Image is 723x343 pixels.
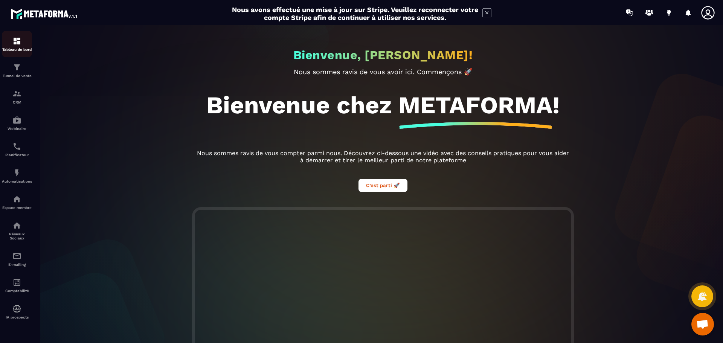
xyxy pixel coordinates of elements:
img: automations [12,168,21,177]
p: IA prospects [2,315,32,319]
h1: Bienvenue chez METAFORMA! [206,91,560,119]
img: automations [12,195,21,204]
a: Ouvrir le chat [691,313,714,335]
img: social-network [12,221,21,230]
a: C’est parti 🚀 [358,181,407,189]
img: formation [12,89,21,98]
img: logo [11,7,78,20]
p: Réseaux Sociaux [2,232,32,240]
p: Tableau de bord [2,47,32,52]
img: automations [12,116,21,125]
p: E-mailing [2,262,32,267]
a: social-networksocial-networkRéseaux Sociaux [2,215,32,246]
a: schedulerschedulerPlanificateur [2,136,32,163]
p: CRM [2,100,32,104]
img: formation [12,63,21,72]
a: formationformationTunnel de vente [2,57,32,84]
img: scheduler [12,142,21,151]
p: Automatisations [2,179,32,183]
p: Comptabilité [2,289,32,293]
img: formation [12,37,21,46]
a: formationformationTableau de bord [2,31,32,57]
img: email [12,252,21,261]
p: Webinaire [2,127,32,131]
p: Tunnel de vente [2,74,32,78]
button: C’est parti 🚀 [358,179,407,192]
a: formationformationCRM [2,84,32,110]
p: Nous sommes ravis de vous compter parmi nous. Découvrez ci-dessous une vidéo avec des conseils pr... [195,149,571,164]
p: Nous sommes ravis de vous avoir ici. Commençons 🚀 [195,68,571,76]
h2: Nous avons effectué une mise à jour sur Stripe. Veuillez reconnecter votre compte Stripe afin de ... [232,6,479,21]
a: automationsautomationsAutomatisations [2,163,32,189]
p: Planificateur [2,153,32,157]
img: accountant [12,278,21,287]
img: automations [12,304,21,313]
a: automationsautomationsEspace membre [2,189,32,215]
a: accountantaccountantComptabilité [2,272,32,299]
p: Espace membre [2,206,32,210]
a: automationsautomationsWebinaire [2,110,32,136]
a: emailemailE-mailing [2,246,32,272]
h2: Bienvenue, [PERSON_NAME]! [293,48,473,62]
